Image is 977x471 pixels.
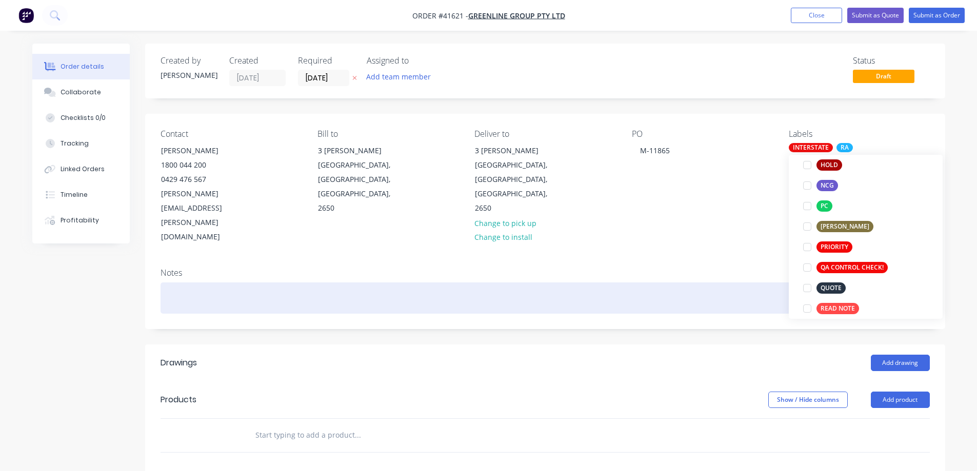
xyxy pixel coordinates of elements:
[161,144,246,158] div: [PERSON_NAME]
[871,355,930,371] button: Add drawing
[61,113,106,122] div: Checklists 0/0
[768,392,848,408] button: Show / Hide columns
[799,240,856,254] button: PRIORITY
[475,158,560,215] div: [GEOGRAPHIC_DATA], [GEOGRAPHIC_DATA], [GEOGRAPHIC_DATA], 2650
[161,394,196,406] div: Products
[229,56,286,66] div: Created
[909,8,965,23] button: Submit as Order
[836,143,853,152] div: RA
[161,129,301,139] div: Contact
[61,216,99,225] div: Profitability
[161,187,246,244] div: [PERSON_NAME][EMAIL_ADDRESS][PERSON_NAME][DOMAIN_NAME]
[871,392,930,408] button: Add product
[161,357,197,369] div: Drawings
[161,70,217,80] div: [PERSON_NAME]
[298,56,354,66] div: Required
[32,105,130,131] button: Checklists 0/0
[799,158,846,172] button: HOLD
[816,282,846,294] div: QUOTE
[799,260,892,275] button: QA CONTROL CHECK!
[361,70,436,84] button: Add team member
[32,182,130,208] button: Timeline
[61,165,105,174] div: Linked Orders
[791,8,842,23] button: Close
[475,144,560,158] div: 3 [PERSON_NAME]
[789,129,929,139] div: Labels
[789,143,833,152] div: INTERSTATE
[847,8,904,23] button: Submit as Quote
[632,129,772,139] div: PO
[816,303,859,314] div: READ NOTE
[816,159,842,171] div: HOLD
[318,144,403,158] div: 3 [PERSON_NAME]
[799,301,863,316] button: READ NOTE
[32,131,130,156] button: Tracking
[61,139,89,148] div: Tracking
[466,143,569,216] div: 3 [PERSON_NAME][GEOGRAPHIC_DATA], [GEOGRAPHIC_DATA], [GEOGRAPHIC_DATA], 2650
[161,268,930,278] div: Notes
[367,56,469,66] div: Assigned to
[468,11,565,21] a: GREENLINE GROUP PTY LTD
[317,129,458,139] div: Bill to
[799,178,842,193] button: NCG
[161,172,246,187] div: 0429 476 567
[816,262,888,273] div: QA CONTROL CHECK!
[816,221,873,232] div: [PERSON_NAME]
[469,216,542,230] button: Change to pick up
[816,180,838,191] div: NCG
[799,281,850,295] button: QUOTE
[853,70,914,83] span: Draft
[318,158,403,215] div: [GEOGRAPHIC_DATA], [GEOGRAPHIC_DATA], [GEOGRAPHIC_DATA], 2650
[367,70,436,84] button: Add team member
[474,129,615,139] div: Deliver to
[61,88,101,97] div: Collaborate
[152,143,255,244] div: [PERSON_NAME]1800 044 2000429 476 567[PERSON_NAME][EMAIL_ADDRESS][PERSON_NAME][DOMAIN_NAME]
[469,230,537,244] button: Change to install
[632,143,678,158] div: M-11865
[18,8,34,23] img: Factory
[32,54,130,79] button: Order details
[799,219,878,234] button: [PERSON_NAME]
[61,190,88,199] div: Timeline
[161,158,246,172] div: 1800 044 200
[32,208,130,233] button: Profitability
[853,56,930,66] div: Status
[412,11,468,21] span: Order #41621 -
[61,62,104,71] div: Order details
[255,425,460,445] input: Start typing to add a product...
[816,241,852,253] div: PRIORITY
[32,79,130,105] button: Collaborate
[32,156,130,182] button: Linked Orders
[161,56,217,66] div: Created by
[816,200,832,212] div: PC
[309,143,412,216] div: 3 [PERSON_NAME][GEOGRAPHIC_DATA], [GEOGRAPHIC_DATA], [GEOGRAPHIC_DATA], 2650
[799,199,836,213] button: PC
